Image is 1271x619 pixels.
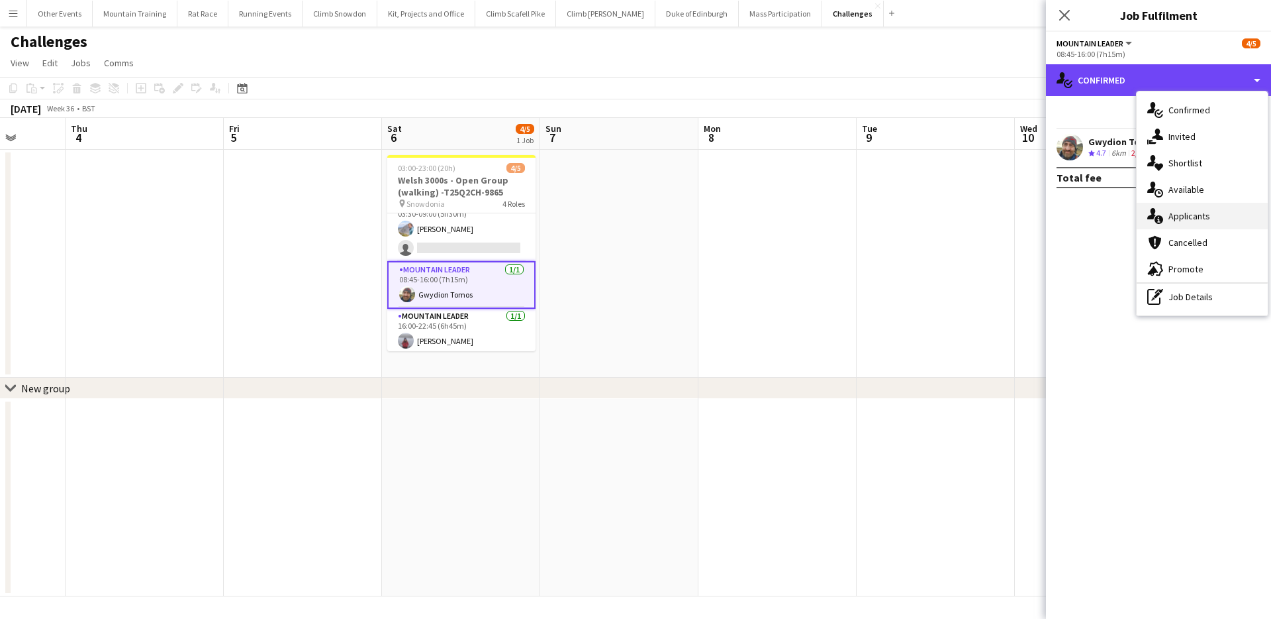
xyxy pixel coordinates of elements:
[475,1,556,27] button: Climb Scafell Pike
[1096,148,1106,158] span: 4.7
[387,309,536,354] app-card-role: Mountain Leader1/116:00-22:45 (6h45m)[PERSON_NAME]
[177,1,228,27] button: Rat Race
[398,163,455,173] span: 03:00-23:00 (20h)
[1057,38,1123,48] span: Mountain Leader
[704,123,721,135] span: Mon
[1137,150,1268,176] div: Shortlist
[21,382,70,395] div: New group
[387,123,402,135] span: Sat
[822,1,884,27] button: Challenges
[99,54,139,72] a: Comms
[377,1,475,27] button: Kit, Projects and Office
[27,1,93,27] button: Other Events
[506,163,525,173] span: 4/5
[862,123,877,135] span: Tue
[1109,148,1129,159] div: 6km
[387,155,536,351] app-job-card: 03:00-23:00 (20h)4/5Welsh 3000s - Open Group (walking) -T25Q2CH-9865 Snowdonia4 RolesEvent Team C...
[1057,38,1134,48] button: Mountain Leader
[1137,203,1268,229] div: Applicants
[702,130,721,145] span: 8
[11,32,87,52] h1: Challenges
[1137,229,1268,256] div: Cancelled
[1137,123,1268,150] div: Invited
[42,57,58,69] span: Edit
[66,54,96,72] a: Jobs
[387,261,536,309] app-card-role: Mountain Leader1/108:45-16:00 (7h15m)Gwydion Tomos
[387,197,536,261] app-card-role: Mountain Leader1/203:30-09:00 (5h30m)[PERSON_NAME]
[516,135,534,145] div: 1 Job
[11,57,29,69] span: View
[385,130,402,145] span: 6
[37,54,63,72] a: Edit
[739,1,822,27] button: Mass Participation
[1088,136,1158,148] div: Gwydion Tomos
[387,174,536,198] h3: Welsh 3000s - Open Group (walking) -T25Q2CH-9865
[860,130,877,145] span: 9
[1046,7,1271,24] h3: Job Fulfilment
[1018,130,1037,145] span: 10
[5,54,34,72] a: View
[104,57,134,69] span: Comms
[71,57,91,69] span: Jobs
[93,1,177,27] button: Mountain Training
[71,123,87,135] span: Thu
[1137,176,1268,203] div: Available
[1020,123,1037,135] span: Wed
[545,123,561,135] span: Sun
[11,102,41,115] div: [DATE]
[303,1,377,27] button: Climb Snowdon
[1131,148,1142,158] app-skills-label: 2/5
[1242,38,1260,48] span: 4/5
[556,1,655,27] button: Climb [PERSON_NAME]
[82,103,95,113] div: BST
[655,1,739,27] button: Duke of Edinburgh
[69,130,87,145] span: 4
[229,123,240,135] span: Fri
[406,199,445,209] span: Snowdonia
[44,103,77,113] span: Week 36
[1137,256,1268,282] div: Promote
[516,124,534,134] span: 4/5
[228,1,303,27] button: Running Events
[543,130,561,145] span: 7
[1137,284,1268,310] div: Job Details
[227,130,240,145] span: 5
[1046,64,1271,96] div: Confirmed
[1137,97,1268,123] div: Confirmed
[1057,49,1260,59] div: 08:45-16:00 (7h15m)
[502,199,525,209] span: 4 Roles
[1057,171,1102,184] div: Total fee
